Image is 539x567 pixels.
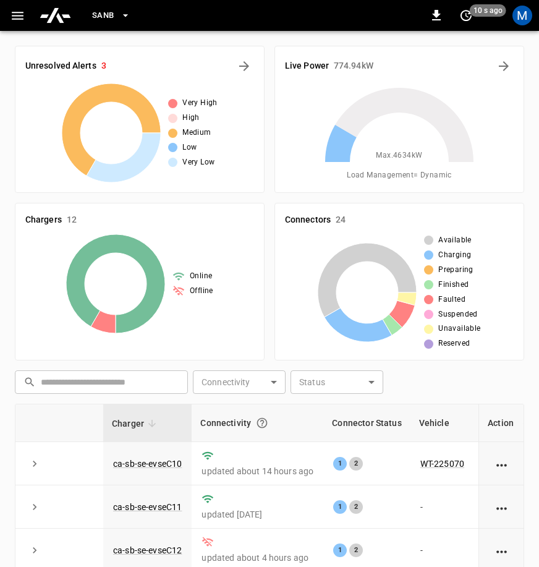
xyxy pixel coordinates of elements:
span: Online [190,270,212,283]
span: Suspended [438,309,478,321]
div: action cell options [494,458,509,470]
span: Charger [112,416,160,431]
span: 10 s ago [470,4,506,17]
span: Offline [190,285,213,297]
th: Vehicle [410,404,474,442]
a: WT-225070 [420,459,464,469]
h6: Connectors [285,213,331,227]
button: Energy Overview [494,56,514,76]
div: profile-icon [512,6,532,25]
div: action cell options [494,501,509,513]
h6: 12 [67,213,77,227]
span: Very High [182,97,218,109]
p: updated about 4 hours ago [202,552,313,564]
a: ca-sb-se-evseC11 [113,502,182,512]
th: Action [478,404,524,442]
span: Low [182,142,197,154]
button: set refresh interval [456,6,476,25]
div: 2 [349,457,363,471]
p: updated [DATE] [202,508,313,521]
span: SanB [92,9,114,23]
h6: 774.94 kW [334,59,373,73]
h6: Live Power [285,59,329,73]
a: ca-sb-se-evseC12 [113,545,182,555]
th: Connector Status [323,404,410,442]
div: 1 [333,544,347,557]
h6: Chargers [25,213,62,227]
button: Connection between the charger and our software. [251,412,273,434]
div: 2 [349,500,363,514]
span: Reserved [438,338,470,350]
span: Load Management = Dynamic [347,169,452,182]
button: expand row [25,498,44,516]
span: Medium [182,127,211,139]
div: 1 [333,457,347,471]
td: - [410,485,474,529]
span: Preparing [438,264,473,276]
h6: Unresolved Alerts [25,59,96,73]
span: Very Low [182,156,214,169]
p: updated about 14 hours ago [202,465,313,477]
div: 1 [333,500,347,514]
button: expand row [25,541,44,560]
span: Charging [438,249,471,262]
div: action cell options [494,544,509,556]
h6: 3 [101,59,106,73]
span: Faulted [438,294,465,306]
span: High [182,112,200,124]
button: All Alerts [234,56,254,76]
img: ampcontrol.io logo [39,4,72,27]
a: ca-sb-se-evseC10 [113,459,182,469]
div: Connectivity [200,412,315,434]
span: Unavailable [438,323,480,335]
div: 2 [349,544,363,557]
span: Finished [438,279,469,291]
button: SanB [87,4,135,28]
span: Max. 4634 kW [376,150,422,162]
button: expand row [25,454,44,473]
span: Available [438,234,472,247]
